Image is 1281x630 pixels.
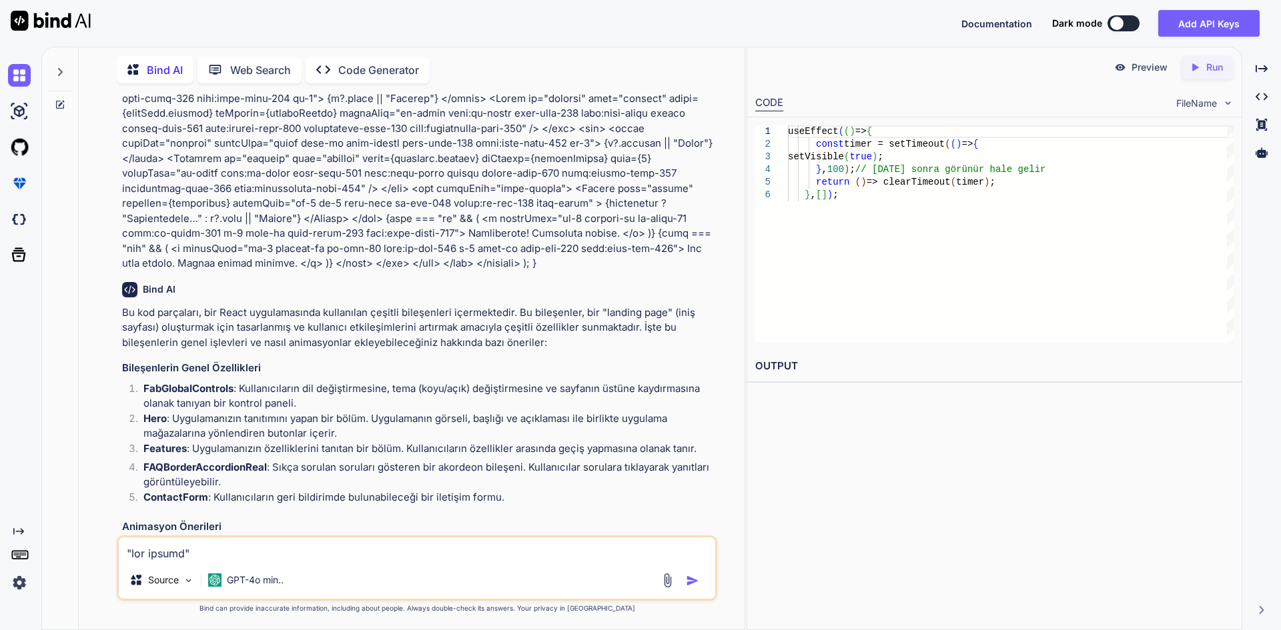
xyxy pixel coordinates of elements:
img: Bind AI [11,11,91,31]
span: ( [945,139,950,149]
span: [ [816,189,821,200]
span: setVisible [788,151,844,162]
span: ) [872,151,877,162]
div: 4 [755,163,771,176]
span: , [810,189,815,200]
span: useEffect [788,126,839,137]
li: : Sıkça sorulan soruları gösteren bir akordeon bileşeni. Kullanıcılar sorulara tıklayarak yanıtla... [133,460,715,490]
div: 5 [755,176,771,189]
span: ( [950,139,955,149]
span: => [855,126,866,137]
span: return [816,177,849,187]
span: FileName [1176,97,1217,110]
h6: Bind AI [143,283,175,296]
div: 2 [755,138,771,151]
img: premium [8,172,31,195]
img: settings [8,571,31,594]
span: ) [844,164,849,175]
p: Preview [1132,61,1168,74]
img: Pick Models [183,575,194,586]
strong: FAQBorderAccordionReal [143,461,267,473]
div: CODE [755,95,783,111]
p: Bind can provide inaccurate information, including about people. Always double-check its answers.... [117,603,717,613]
span: ] [821,189,827,200]
span: const [816,139,844,149]
img: preview [1114,61,1126,73]
p: Run [1206,61,1223,74]
span: true [849,151,872,162]
span: ( [950,177,955,187]
h3: Bileşenlerin Genel Özellikleri [122,361,715,376]
span: ( [844,126,849,137]
span: => clearTimeout [866,177,950,187]
img: githubLight [8,136,31,159]
span: timer = setTimeout [844,139,945,149]
div: 1 [755,125,771,138]
span: ( [838,126,843,137]
span: => [961,139,973,149]
p: Bu kod parçaları, bir React uygulamasında kullanılan çeşitli bileşenleri içermektedir. Bu bileşen... [122,305,715,351]
span: } [816,164,821,175]
p: Web Search [230,62,291,78]
span: { [866,126,871,137]
li: : Kullanıcıların dil değiştirmesine, tema (koyu/açık) değiştirmesine ve sayfanın üstüne kaydırmas... [133,381,715,411]
strong: Hero [143,412,167,425]
span: ( [844,151,849,162]
span: { [973,139,978,149]
div: 6 [755,189,771,201]
p: GPT-4o min.. [227,573,284,587]
img: attachment [660,573,675,588]
span: ; [877,151,883,162]
p: Bind AI [147,62,183,78]
h2: OUTPUT [747,351,1242,382]
span: ( [855,177,860,187]
p: Code Generator [338,62,419,78]
span: // [DATE] sonra görünür hale gelir [855,164,1046,175]
span: ; [833,189,838,200]
button: Documentation [961,17,1032,31]
span: Documentation [961,18,1032,29]
span: , [821,164,827,175]
li: : Uygulamanızın özelliklerini tanıtan bir bölüm. Kullanıcıların özellikler arasında geçiş yapması... [133,441,715,460]
span: ) [849,126,855,137]
span: 100 [827,164,843,175]
li: : Kullanıcıların geri bildirimde bulunabileceği bir iletişim formu. [133,490,715,509]
h3: Animasyon Önerileri [122,519,715,535]
img: icon [686,574,699,587]
img: chat [8,64,31,87]
span: ) [956,139,961,149]
img: chevron down [1222,97,1234,109]
img: ai-studio [8,100,31,123]
span: Dark mode [1052,17,1102,30]
li: : Uygulamanızın tanıtımını yapan bir bölüm. Uygulamanın görseli, başlığı ve açıklaması ile birlik... [133,411,715,441]
strong: FabGlobalControls [143,382,234,395]
span: } [805,189,810,200]
span: ; [849,164,855,175]
span: ) [984,177,989,187]
img: GPT-4o mini [208,573,222,587]
span: ) [827,189,832,200]
strong: Features [143,442,187,455]
span: timer [956,177,984,187]
strong: ContactForm [143,491,208,503]
span: ) [861,177,866,187]
button: Add API Keys [1158,10,1260,37]
span: ; [989,177,995,187]
img: darkCloudIdeIcon [8,208,31,231]
p: Source [148,573,179,587]
div: 3 [755,151,771,163]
